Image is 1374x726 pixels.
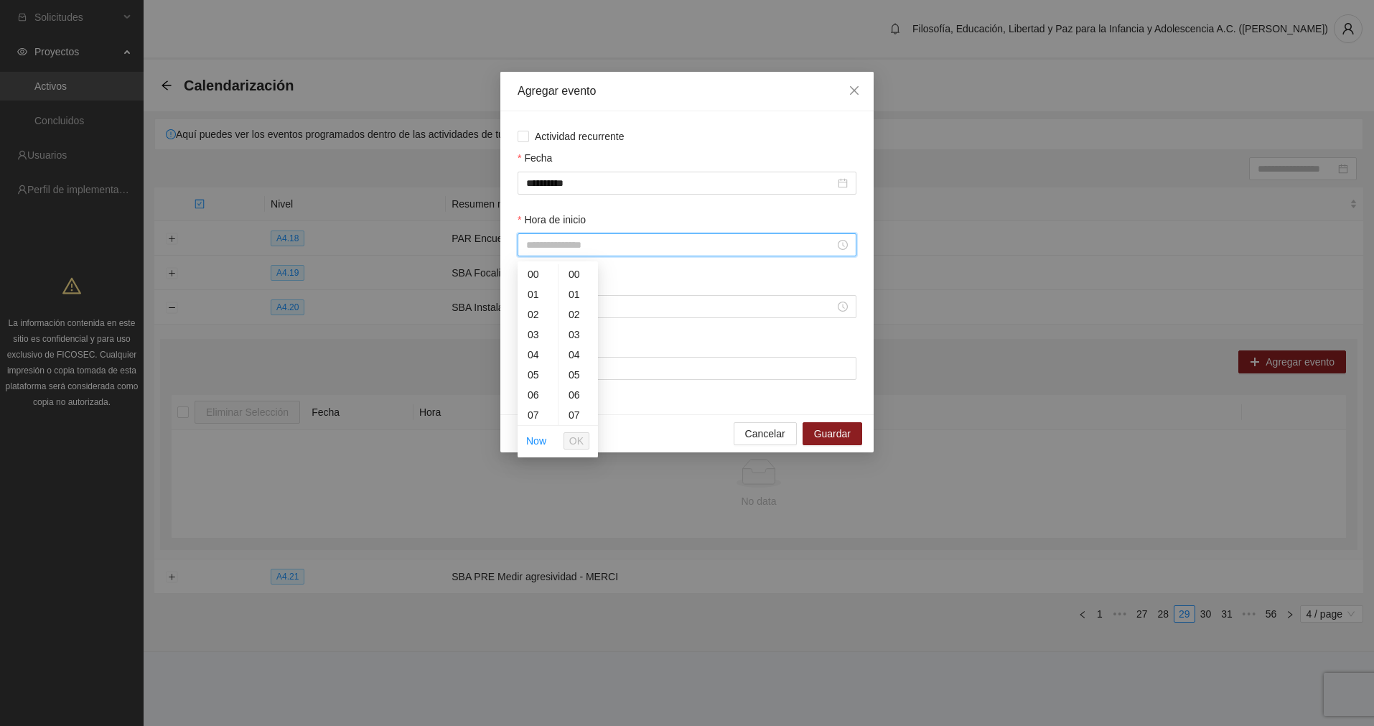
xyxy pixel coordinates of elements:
div: 07 [518,405,558,425]
div: 01 [518,284,558,304]
div: 04 [518,345,558,365]
div: 04 [559,345,598,365]
button: Guardar [803,422,862,445]
span: close [849,85,860,96]
div: 06 [559,385,598,405]
input: Fecha [526,175,835,191]
div: 05 [559,365,598,385]
button: OK [564,432,589,450]
input: Lugar [518,357,856,380]
div: 02 [518,304,558,325]
input: Hora de fin [526,299,835,315]
div: 03 [518,325,558,345]
div: 00 [518,264,558,284]
button: Close [835,72,874,111]
span: Cancelar [745,426,785,442]
div: 00 [559,264,598,284]
div: 02 [559,304,598,325]
label: Hora de inicio [518,212,586,228]
div: 07 [559,405,598,425]
div: 03 [559,325,598,345]
div: 06 [518,385,558,405]
div: 01 [559,284,598,304]
a: Now [526,435,546,447]
div: 05 [518,365,558,385]
div: Agregar evento [518,83,856,99]
span: Guardar [814,426,851,442]
span: Actividad recurrente [529,129,630,144]
label: Fecha [518,150,552,166]
button: Cancelar [734,422,797,445]
input: Hora de inicio [526,237,835,253]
